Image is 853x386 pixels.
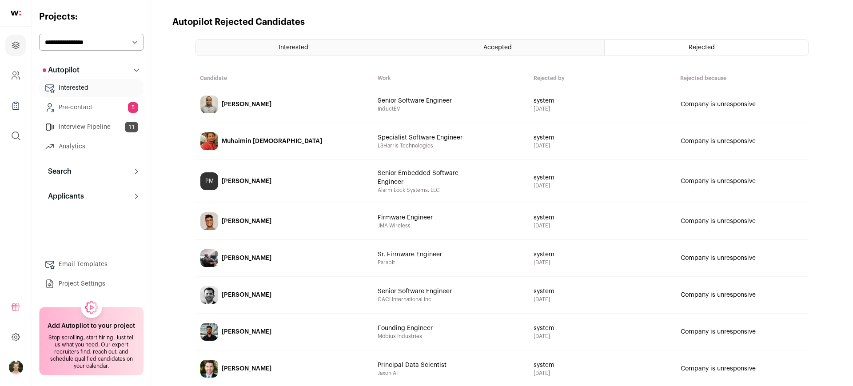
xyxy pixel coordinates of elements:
[43,166,72,177] p: Search
[196,203,373,239] a: [PERSON_NAME]
[378,133,484,142] span: Specialist Software Engineer
[222,177,271,186] div: [PERSON_NAME]
[43,191,84,202] p: Applicants
[676,123,808,159] a: Company is unresponsive
[39,11,143,23] h2: Projects:
[196,87,373,122] a: [PERSON_NAME]
[200,212,218,230] img: 0606aa8a4078217fce693ad9301533c28382aae9cf84f13b06caaadfdfa8bba1
[39,255,143,273] a: Email Templates
[222,364,271,373] div: [PERSON_NAME]
[222,290,271,299] div: [PERSON_NAME]
[534,370,671,377] span: [DATE]
[378,222,525,229] span: JMA Wireless
[534,96,671,105] span: system
[39,79,143,97] a: Interested
[39,138,143,155] a: Analytics
[534,296,671,303] span: [DATE]
[676,87,808,122] a: Company is unresponsive
[222,327,271,336] div: [PERSON_NAME]
[200,286,218,304] img: b951f24486389c8b5a7e58a631c35b05b79f175a9055c02969a380e3c485b556
[48,322,135,330] h2: Add Autopilot to your project
[11,11,21,16] img: wellfound-shorthand-0d5821cbd27db2630d0214b213865d53afaa358527fdda9d0ea32b1df1b89c2c.svg
[39,163,143,180] button: Search
[378,287,484,296] span: Senior Software Engineer
[676,240,808,276] a: Company is unresponsive
[534,182,671,189] span: [DATE]
[534,287,671,296] span: system
[195,70,373,86] th: Candidate
[378,333,525,340] span: Möbius Industries
[39,307,143,375] a: Add Autopilot to your project Stop scrolling, start hiring. Just tell us what you need. Our exper...
[378,296,525,303] span: CACI International Inc
[5,65,26,86] a: Company and ATS Settings
[378,361,484,370] span: Principal Data Scientist
[378,213,484,222] span: Firmware Engineer
[200,172,218,190] div: PM
[529,70,676,86] th: Rejected by
[9,360,23,374] img: 18664549-medium_jpg
[200,132,218,150] img: fe6a1d9e17cdcea56078cf86fe4a26155f68d5dbba851d7c9ca4d743187bdf2e
[196,40,400,56] a: Interested
[689,44,715,51] span: Rejected
[196,160,373,202] a: PM [PERSON_NAME]
[378,142,525,149] span: L3Harris Technologies
[373,70,529,86] th: Work
[39,99,143,116] a: Pre-contact5
[378,105,525,112] span: InductEV
[534,105,671,112] span: [DATE]
[45,334,138,370] div: Stop scrolling, start hiring. Just tell us what you need. Our expert recruiters find, reach out, ...
[378,324,484,333] span: Founding Engineer
[5,35,26,56] a: Projects
[196,123,373,159] a: Muhaimin [DEMOGRAPHIC_DATA]
[534,361,671,370] span: system
[534,133,671,142] span: system
[378,250,484,259] span: Sr. Firmware Engineer
[5,95,26,116] a: Company Lists
[378,169,484,187] span: Senior Embedded Software Engineer
[222,254,271,263] div: [PERSON_NAME]
[378,259,525,266] span: Parabit
[39,61,143,79] button: Autopilot
[676,203,808,239] a: Company is unresponsive
[196,240,373,276] a: [PERSON_NAME]
[200,249,218,267] img: 42318aafe4ad0047c123f7aa318fb461032c30ef36abf8d14d6a483054abff08.jpg
[534,142,671,149] span: [DATE]
[39,187,143,205] button: Applicants
[128,102,138,113] span: 5
[676,277,808,313] a: Company is unresponsive
[378,187,525,194] span: Alarm Lock Systems, LLC
[125,122,138,132] span: 11
[39,275,143,293] a: Project Settings
[400,40,604,56] a: Accepted
[196,277,373,313] a: [PERSON_NAME]
[676,314,808,350] a: Company is unresponsive
[534,324,671,333] span: system
[200,323,218,341] img: efdf4f673bc6c8770aa4f3d10fae3dd0e7626145d0d51d04d163548bf45319c1
[200,96,218,113] img: 1be305f498118d831e69da2ee9c6699b99a08a8c9d1a37b42b4b73d68dc6cae5.jpg
[534,259,671,266] span: [DATE]
[483,44,512,51] span: Accepted
[676,160,808,202] a: Company is unresponsive
[378,96,484,105] span: Senior Software Engineer
[172,16,305,28] h1: Autopilot Rejected Candidates
[222,137,322,146] div: Muhaimin [DEMOGRAPHIC_DATA]
[534,173,671,182] span: system
[279,44,308,51] span: Interested
[196,314,373,350] a: [PERSON_NAME]
[222,217,271,226] div: [PERSON_NAME]
[534,213,671,222] span: system
[9,360,23,374] button: Open dropdown
[39,118,143,136] a: Interview Pipeline11
[676,70,809,86] th: Rejected because
[378,370,525,377] span: Jaxon AI
[43,65,80,76] p: Autopilot
[534,222,671,229] span: [DATE]
[534,250,671,259] span: system
[200,360,218,378] img: de9706c8af4a1ceed2c2cb27ed4161c15e5d6ecaa5b4e99a5fd268ce4f79c117
[222,100,271,109] div: [PERSON_NAME]
[534,333,671,340] span: [DATE]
